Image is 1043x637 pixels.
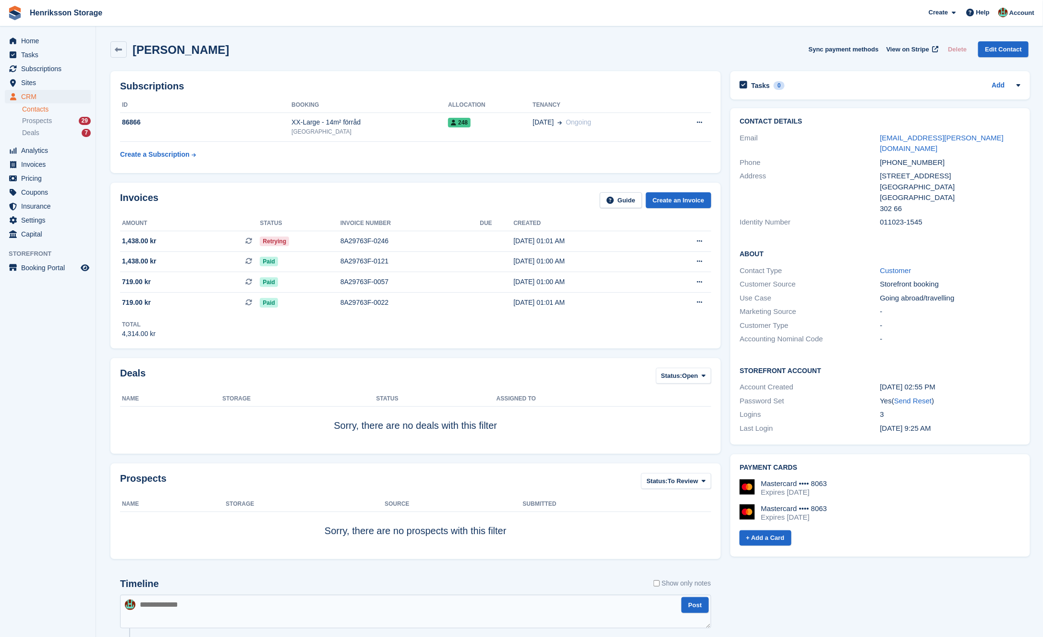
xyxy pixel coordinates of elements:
[5,200,91,213] a: menu
[291,98,448,113] th: Booking
[880,320,1020,331] div: -
[880,396,1020,407] div: Yes
[883,41,941,57] a: View on Stripe
[978,41,1029,57] a: Edit Contact
[376,391,496,407] th: Status
[880,171,1020,182] div: [STREET_ADDRESS]
[1009,8,1034,18] span: Account
[480,216,514,231] th: Due
[5,213,91,227] a: menu
[944,41,970,57] button: Delete
[533,117,554,127] span: [DATE]
[740,334,880,345] div: Accounting Nominal Code
[120,192,158,208] h2: Invoices
[752,81,770,90] h2: Tasks
[120,81,711,92] h2: Subscriptions
[5,34,91,48] a: menu
[122,256,157,266] span: 1,438.00 kr
[448,98,533,113] th: Allocation
[340,277,480,287] div: 8A29763F-0057
[5,144,91,157] a: menu
[5,90,91,103] a: menu
[740,293,880,304] div: Use Case
[880,217,1020,228] div: 011023-1545
[880,409,1020,420] div: 3
[340,216,480,231] th: Invoice number
[740,504,755,520] img: Mastercard Logo
[523,497,711,512] th: Submitted
[21,90,79,103] span: CRM
[740,133,880,154] div: Email
[892,397,934,405] span: ( )
[21,172,79,185] span: Pricing
[880,134,1004,153] a: [EMAIL_ADDRESS][PERSON_NAME][DOMAIN_NAME]
[740,171,880,214] div: Address
[5,261,91,275] a: menu
[120,473,167,491] h2: Prospects
[120,391,222,407] th: Name
[22,128,39,137] span: Deals
[513,216,655,231] th: Created
[880,279,1020,290] div: Storefront booking
[79,262,91,274] a: Preview store
[21,186,79,199] span: Coupons
[740,217,880,228] div: Identity Number
[566,118,591,126] span: Ongoing
[22,116,91,126] a: Prospects 29
[9,249,96,259] span: Storefront
[740,479,755,495] img: Mastercard Logo
[21,158,79,171] span: Invoices
[120,497,226,512] th: Name
[22,105,91,114] a: Contacts
[740,249,1020,258] h2: About
[5,186,91,199] a: menu
[21,34,79,48] span: Home
[761,479,827,488] div: Mastercard •••• 8063
[340,236,480,246] div: 8A29763F-0246
[21,48,79,62] span: Tasks
[740,157,880,168] div: Phone
[880,424,931,432] time: 2025-06-05 07:25:53 UTC
[761,504,827,513] div: Mastercard •••• 8063
[21,144,79,157] span: Analytics
[682,371,698,381] span: Open
[513,298,655,308] div: [DATE] 01:01 AM
[641,473,711,489] button: Status: To Review
[513,256,655,266] div: [DATE] 01:00 AM
[222,391,376,407] th: Storage
[5,48,91,62] a: menu
[880,203,1020,214] div: 302 66
[740,279,880,290] div: Customer Source
[976,8,990,17] span: Help
[992,80,1005,91] a: Add
[340,256,480,266] div: 8A29763F-0121
[774,81,785,90] div: 0
[26,5,106,21] a: Henriksson Storage
[5,227,91,241] a: menu
[880,157,1020,168] div: [PHONE_NUMBER]
[880,382,1020,393] div: [DATE] 02:55 PM
[740,409,880,420] div: Logins
[122,320,156,329] div: Total
[894,397,932,405] a: Send Reset
[740,118,1020,125] h2: Contact Details
[122,277,151,287] span: 719.00 kr
[21,200,79,213] span: Insurance
[260,216,340,231] th: Status
[448,118,471,127] span: 248
[5,76,91,89] a: menu
[120,146,196,163] a: Create a Subscription
[668,476,698,486] span: To Review
[21,213,79,227] span: Settings
[646,192,711,208] a: Create an Invoice
[120,216,260,231] th: Amount
[291,127,448,136] div: [GEOGRAPHIC_DATA]
[21,76,79,89] span: Sites
[761,488,827,497] div: Expires [DATE]
[513,236,655,246] div: [DATE] 01:01 AM
[120,150,190,160] div: Create a Subscription
[120,578,159,589] h2: Timeline
[334,420,497,431] span: Sorry, there are no deals with this filter
[740,365,1020,375] h2: Storefront Account
[740,265,880,276] div: Contact Type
